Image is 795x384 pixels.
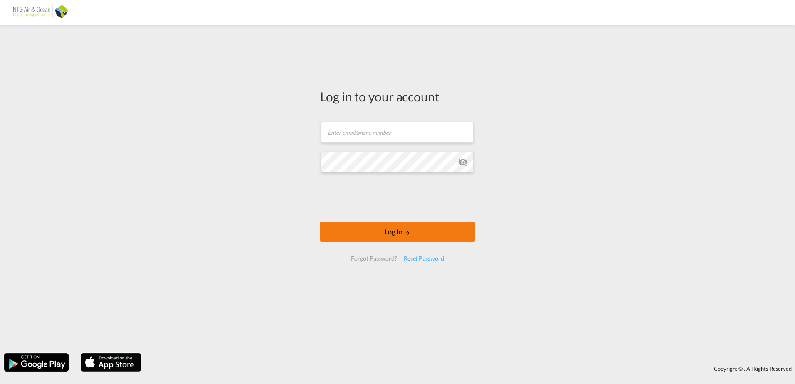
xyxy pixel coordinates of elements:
[320,88,475,105] div: Log in to your account
[321,122,474,143] input: Enter email/phone number
[458,157,468,167] md-icon: icon-eye-off
[400,251,447,266] div: Reset Password
[80,352,142,372] img: apple.png
[145,362,795,376] div: Copyright © . All Rights Reserved
[348,251,400,266] div: Forgot Password?
[334,181,461,213] iframe: reCAPTCHA
[320,222,475,242] button: LOGIN
[3,352,69,372] img: google.png
[12,3,69,22] img: af31b1c0b01f11ecbc353f8e72265e29.png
